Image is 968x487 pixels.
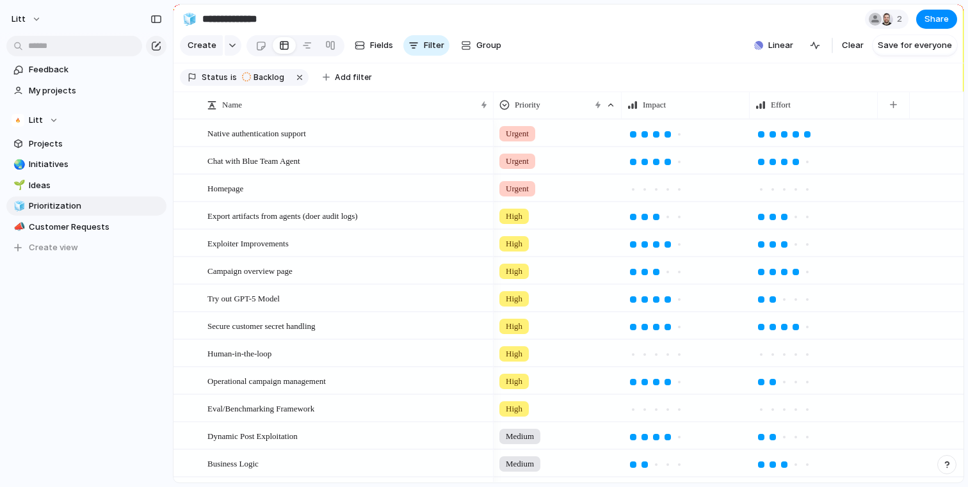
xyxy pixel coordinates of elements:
[924,13,949,26] span: Share
[179,9,200,29] button: 🧊
[207,401,314,415] span: Eval/Benchmarking Framework
[6,238,166,257] button: Create view
[315,68,380,86] button: Add filter
[916,10,957,29] button: Share
[506,237,522,250] span: High
[506,458,534,470] span: Medium
[370,39,393,52] span: Fields
[29,221,162,234] span: Customer Requests
[254,72,284,83] span: Backlog
[6,60,166,79] a: Feedback
[842,39,864,52] span: Clear
[771,99,791,111] span: Effort
[29,158,162,171] span: Initiatives
[230,72,237,83] span: is
[506,292,522,305] span: High
[182,10,197,28] div: 🧊
[515,99,540,111] span: Priority
[207,236,289,250] span: Exploiter Improvements
[6,155,166,174] a: 🌏Initiatives
[506,403,522,415] span: High
[180,35,223,56] button: Create
[897,13,906,26] span: 2
[29,84,162,97] span: My projects
[506,320,522,333] span: High
[222,99,242,111] span: Name
[13,157,22,172] div: 🌏
[768,39,793,52] span: Linear
[350,35,398,56] button: Fields
[403,35,449,56] button: Filter
[207,263,293,278] span: Campaign overview page
[29,200,162,212] span: Prioritization
[506,375,522,388] span: High
[6,134,166,154] a: Projects
[12,158,24,171] button: 🌏
[506,127,529,140] span: Urgent
[6,111,166,130] button: Litt
[506,347,522,360] span: High
[207,318,316,333] span: Secure customer secret handling
[207,153,300,168] span: Chat with Blue Team Agent
[29,179,162,192] span: Ideas
[228,70,239,84] button: is
[6,196,166,216] a: 🧊Prioritization
[506,265,522,278] span: High
[335,72,372,83] span: Add filter
[12,13,26,26] span: Litt
[13,199,22,214] div: 🧊
[6,176,166,195] a: 🌱Ideas
[873,35,957,56] button: Save for everyone
[12,200,24,212] button: 🧊
[506,155,529,168] span: Urgent
[29,114,43,127] span: Litt
[13,220,22,234] div: 📣
[207,125,306,140] span: Native authentication support
[837,35,869,56] button: Clear
[6,9,48,29] button: Litt
[476,39,501,52] span: Group
[202,72,228,83] span: Status
[749,36,798,55] button: Linear
[29,138,162,150] span: Projects
[29,241,78,254] span: Create view
[6,218,166,237] a: 📣Customer Requests
[207,291,280,305] span: Try out GPT-5 Model
[455,35,508,56] button: Group
[12,221,24,234] button: 📣
[188,39,216,52] span: Create
[207,346,271,360] span: Human-in-the-loop
[506,210,522,223] span: High
[878,39,952,52] span: Save for everyone
[506,182,529,195] span: Urgent
[6,81,166,100] a: My projects
[12,179,24,192] button: 🌱
[207,180,243,195] span: Homepage
[207,456,259,470] span: Business Logic
[207,428,298,443] span: Dynamic Post Exploitation
[207,373,326,388] span: Operational campaign management
[207,208,358,223] span: Export artifacts from agents (doer audit logs)
[238,70,292,84] button: Backlog
[29,63,162,76] span: Feedback
[424,39,444,52] span: Filter
[506,430,534,443] span: Medium
[13,178,22,193] div: 🌱
[643,99,666,111] span: Impact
